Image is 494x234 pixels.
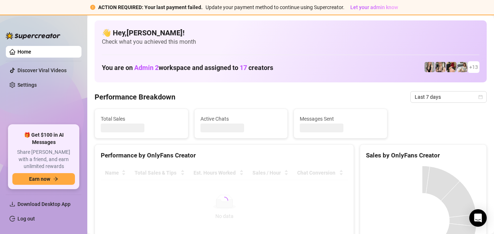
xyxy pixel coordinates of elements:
img: Angel [457,62,467,72]
span: + 13 [469,63,478,71]
span: 🎁 Get $100 in AI Messages [12,132,75,146]
span: Total Sales [101,115,182,123]
div: Open Intercom Messenger [469,209,487,227]
a: Log out [17,216,35,222]
strong: ACTION REQUIRED: Your last payment failed. [98,4,203,10]
div: Sales by OnlyFans Creator [366,151,481,160]
img: JessieMay [446,62,457,72]
span: Update your payment method to continue using Supercreator. [206,4,344,10]
a: Home [17,49,31,55]
h1: You are on workspace and assigned to creators [102,64,273,72]
span: Messages Sent [300,115,381,123]
img: Marie VIP [435,62,446,72]
span: Active Chats [200,115,282,123]
span: Earn now [29,176,50,182]
span: Admin 2 [134,64,159,71]
img: logo-BBDzfeDw.svg [6,32,60,39]
span: Share [PERSON_NAME] with a friend, and earn unlimited rewards [12,149,75,170]
button: Let your admin know [347,3,401,12]
span: calendar [478,95,483,99]
h4: 👋 Hey, [PERSON_NAME] ! [102,28,479,38]
span: exclamation-circle [90,5,95,10]
span: loading [220,196,228,204]
span: download [9,201,15,207]
button: Earn nowarrow-right [12,173,75,185]
span: Download Desktop App [17,201,71,207]
div: Performance by OnlyFans Creator [101,151,348,160]
span: 17 [240,64,247,71]
a: Discover Viral Videos [17,67,67,73]
span: Let your admin know [350,4,398,10]
span: arrow-right [53,176,58,182]
span: Check what you achieved this month [102,38,479,46]
h4: Performance Breakdown [95,92,175,102]
img: Marie Free [425,62,435,72]
a: Settings [17,82,37,88]
span: Last 7 days [415,91,482,102]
